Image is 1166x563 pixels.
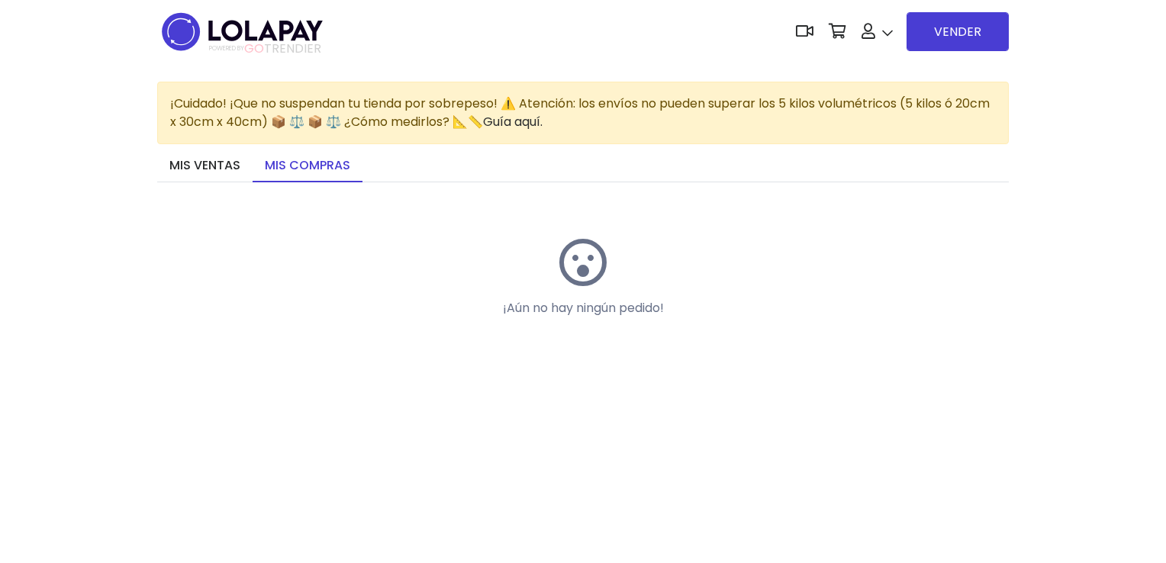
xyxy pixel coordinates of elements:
a: Guía aquí. [483,113,543,130]
span: POWERED BY [209,44,244,53]
a: Mis compras [253,150,362,182]
a: VENDER [907,12,1009,51]
span: GO [244,40,264,57]
span: ¡Cuidado! ¡Que no suspendan tu tienda por sobrepeso! ⚠️ Atención: los envíos no pueden superar lo... [170,95,990,130]
p: ¡Aún no hay ningún pedido! [447,299,719,317]
a: Mis ventas [157,150,253,182]
img: logo [157,8,327,56]
span: TRENDIER [209,42,321,56]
